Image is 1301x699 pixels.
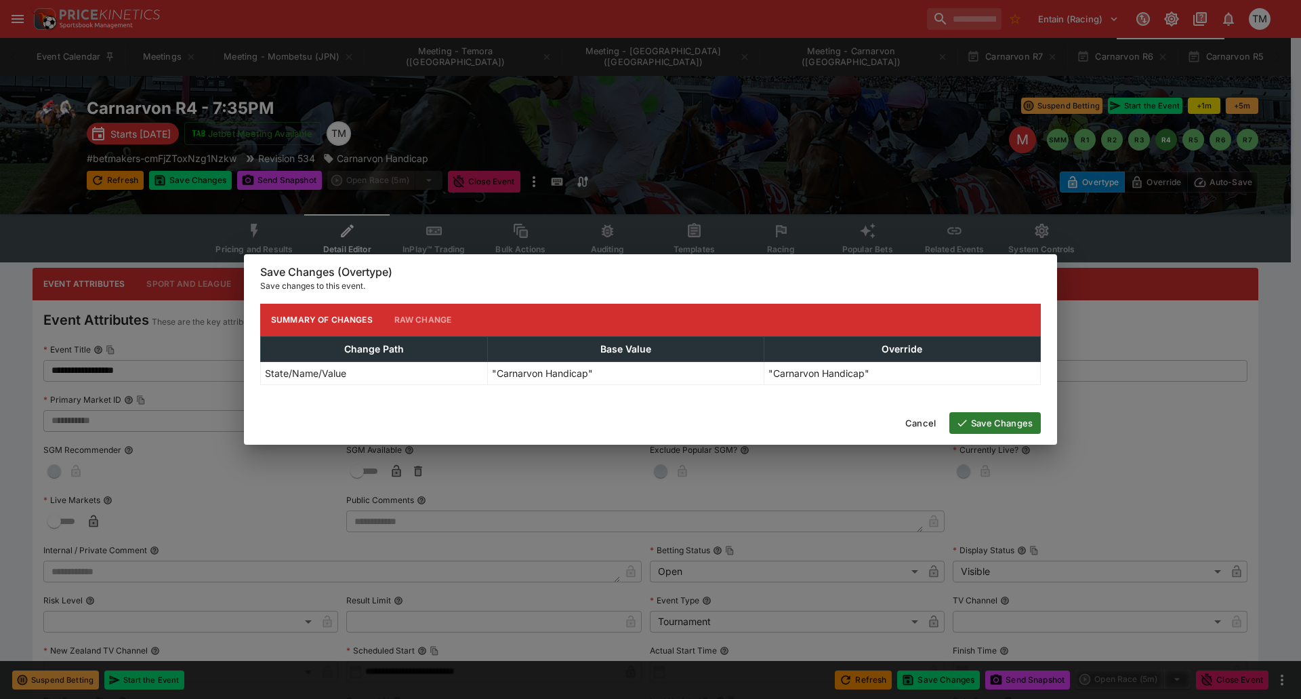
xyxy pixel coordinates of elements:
th: Override [764,336,1040,361]
button: Cancel [897,412,944,434]
td: "Carnarvon Handicap" [764,361,1040,384]
th: Base Value [487,336,764,361]
button: Summary of Changes [260,304,384,336]
button: Save Changes [949,412,1041,434]
p: State/Name/Value [265,366,346,380]
h6: Save Changes (Overtype) [260,265,1041,279]
p: Save changes to this event. [260,279,1041,293]
button: Raw Change [384,304,463,336]
td: "Carnarvon Handicap" [487,361,764,384]
th: Change Path [261,336,488,361]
